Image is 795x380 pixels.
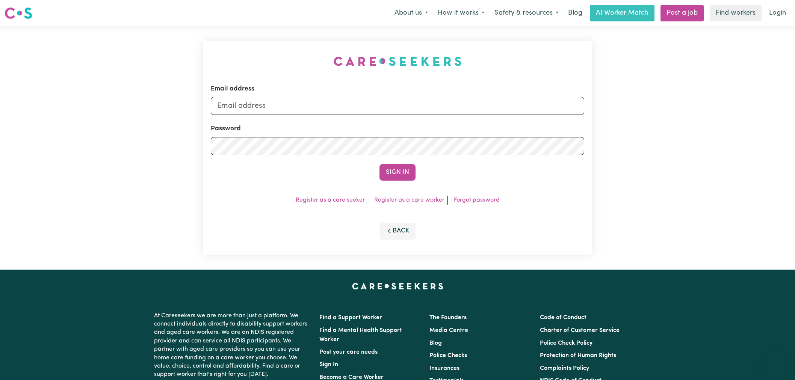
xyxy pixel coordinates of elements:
label: Email address [211,84,254,94]
label: Password [211,124,241,134]
a: Find workers [710,5,762,21]
a: Login [765,5,790,21]
a: Blog [564,5,587,21]
a: Insurances [429,365,459,371]
a: Find a Support Worker [319,315,382,321]
a: Police Checks [429,353,467,359]
iframe: Button to launch messaging window [765,350,789,374]
a: Code of Conduct [540,315,586,321]
a: AI Worker Match [590,5,654,21]
button: How it works [433,5,490,21]
a: Post your care needs [319,349,378,355]
a: Register as a care seeker [296,197,365,203]
a: Sign In [319,362,338,368]
a: Post a job [660,5,704,21]
button: Back [379,223,416,239]
a: Media Centre [429,327,468,333]
a: Careseekers home page [352,283,443,289]
a: The Founders [429,315,467,321]
a: Charter of Customer Service [540,327,620,333]
a: Blog [429,340,442,346]
a: Forgot password [454,197,500,203]
button: About us [390,5,433,21]
a: Register as a care worker [374,197,444,203]
a: Find a Mental Health Support Worker [319,327,402,342]
a: Police Check Policy [540,340,592,346]
button: Safety & resources [490,5,564,21]
input: Email address [211,97,584,115]
button: Sign In [379,164,416,181]
img: Careseekers logo [5,6,32,20]
a: Careseekers logo [5,5,32,22]
a: Complaints Policy [540,365,589,371]
a: Protection of Human Rights [540,353,616,359]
